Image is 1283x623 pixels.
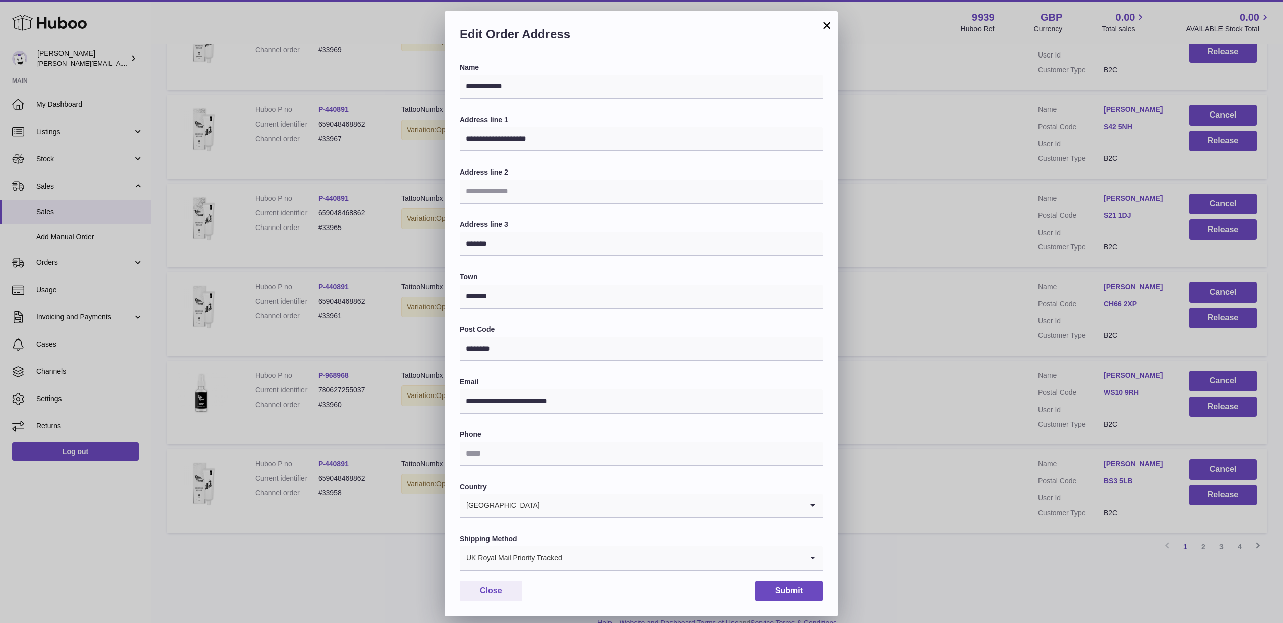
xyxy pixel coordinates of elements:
label: Name [460,63,823,72]
input: Search for option [563,546,803,570]
label: Town [460,272,823,282]
label: Email [460,377,823,387]
label: Post Code [460,325,823,334]
label: Address line 1 [460,115,823,125]
label: Shipping Method [460,534,823,544]
label: Address line 3 [460,220,823,230]
label: Address line 2 [460,167,823,177]
button: Close [460,581,522,601]
h2: Edit Order Address [460,26,823,47]
span: [GEOGRAPHIC_DATA] [460,494,540,517]
button: Submit [755,581,823,601]
div: Search for option [460,546,823,571]
input: Search for option [540,494,803,517]
label: Country [460,482,823,492]
button: × [821,19,833,31]
span: UK Royal Mail Priority Tracked [460,546,563,570]
label: Phone [460,430,823,439]
div: Search for option [460,494,823,518]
